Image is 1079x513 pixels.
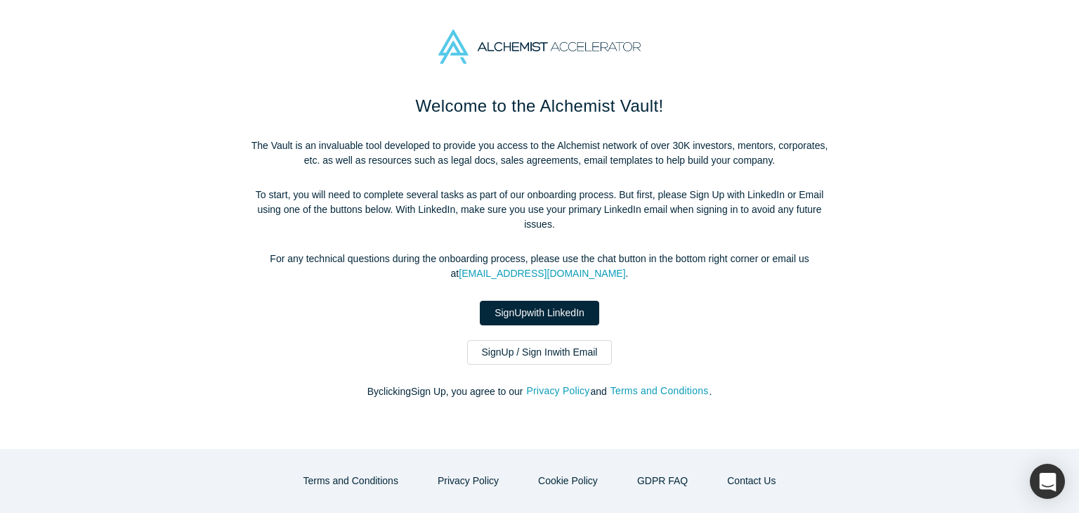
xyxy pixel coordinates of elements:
[712,469,790,493] button: Contact Us
[289,469,413,493] button: Terms and Conditions
[438,30,641,64] img: Alchemist Accelerator Logo
[622,469,702,493] a: GDPR FAQ
[244,252,835,281] p: For any technical questions during the onboarding process, please use the chat button in the bott...
[467,340,613,365] a: SignUp / Sign Inwith Email
[244,188,835,232] p: To start, you will need to complete several tasks as part of our onboarding process. But first, p...
[459,268,625,279] a: [EMAIL_ADDRESS][DOMAIN_NAME]
[525,383,590,399] button: Privacy Policy
[244,138,835,168] p: The Vault is an invaluable tool developed to provide you access to the Alchemist network of over ...
[244,93,835,119] h1: Welcome to the Alchemist Vault!
[423,469,514,493] button: Privacy Policy
[523,469,613,493] button: Cookie Policy
[610,383,709,399] button: Terms and Conditions
[244,384,835,399] p: By clicking Sign Up , you agree to our and .
[480,301,599,325] a: SignUpwith LinkedIn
